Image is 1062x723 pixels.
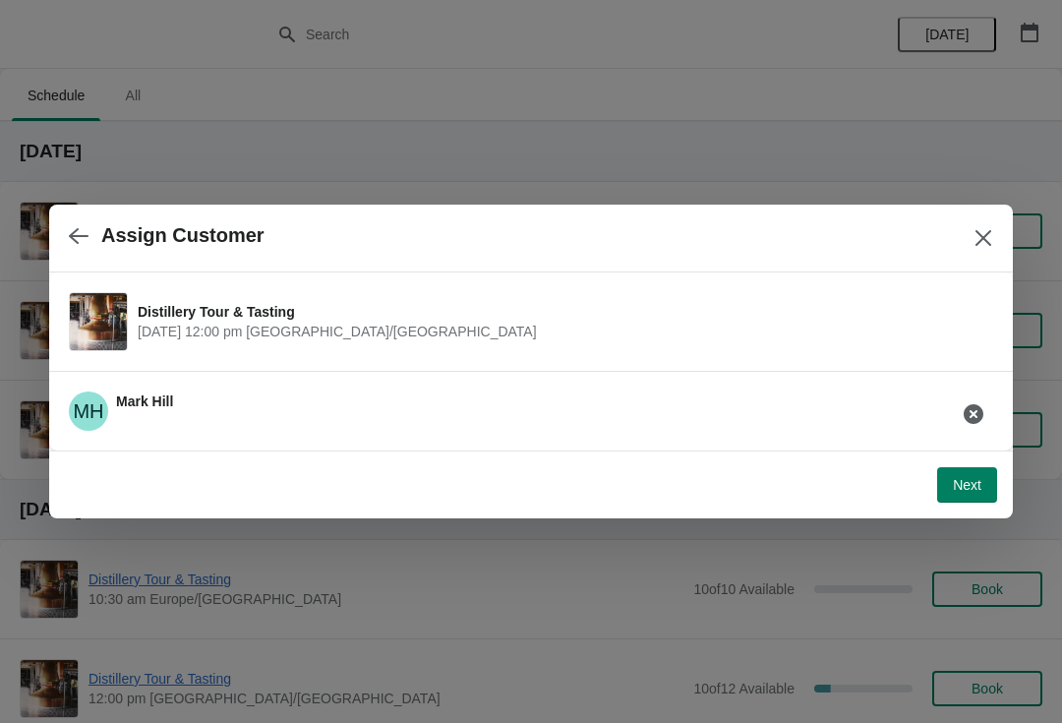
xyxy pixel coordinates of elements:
img: Distillery Tour & Tasting | | September 22 | 12:00 pm Europe/London [70,293,127,350]
span: Mark [69,392,108,431]
span: Next [953,477,981,493]
span: [DATE] 12:00 pm [GEOGRAPHIC_DATA]/[GEOGRAPHIC_DATA] [138,322,983,341]
button: Close [966,220,1001,256]
span: Distillery Tour & Tasting [138,302,983,322]
button: Next [937,467,997,503]
h2: Assign Customer [101,224,265,247]
span: Mark Hill [116,393,173,409]
text: MH [73,400,103,422]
